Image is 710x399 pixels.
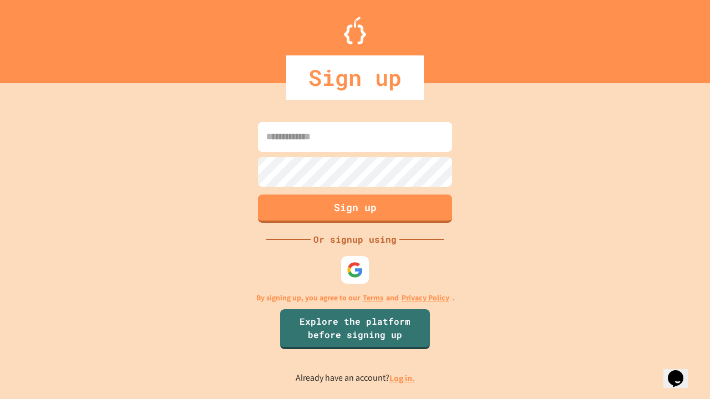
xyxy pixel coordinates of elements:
[296,371,415,385] p: Already have an account?
[256,292,454,304] p: By signing up, you agree to our and .
[258,195,452,223] button: Sign up
[663,355,699,388] iframe: chat widget
[311,233,399,246] div: Or signup using
[402,292,449,304] a: Privacy Policy
[389,372,415,384] a: Log in.
[344,17,366,44] img: Logo.svg
[347,262,363,278] img: google-icon.svg
[280,309,430,349] a: Explore the platform before signing up
[286,55,424,100] div: Sign up
[363,292,383,304] a: Terms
